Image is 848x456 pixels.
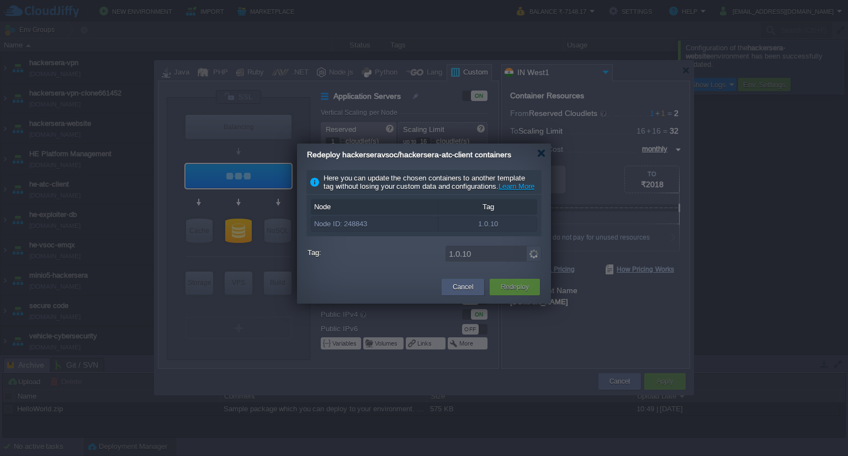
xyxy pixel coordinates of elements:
a: Learn More [499,182,534,190]
div: Tag [438,200,538,214]
label: Tag: [308,246,443,259]
div: Node [311,200,438,214]
button: Cancel [453,282,473,293]
div: Node ID: 248843 [311,217,438,231]
div: 1.0.10 [438,217,538,231]
button: Redeploy [501,282,529,293]
span: Redeploy hackerseravsoc/hackersera-atc-client containers [307,150,511,159]
div: Here you can update the chosen containers to another template tag without losing your custom data... [306,170,542,195]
